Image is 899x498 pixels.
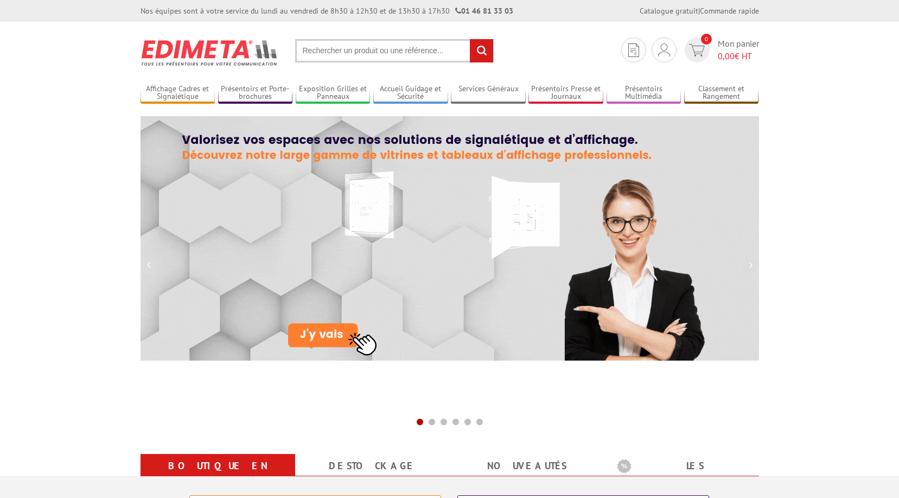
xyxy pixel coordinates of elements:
[689,44,705,56] img: devis rapide
[218,84,293,102] a: Présentoirs et Porte-brochures
[628,43,639,57] img: devis rapide
[617,456,746,495] a: Les promotions
[682,37,759,62] a: devis rapide 0 Mon panier 0,00€ HT
[455,6,513,16] strong: 01 46 81 33 03
[607,84,681,102] a: Présentoirs Multimédia
[640,6,698,16] a: Catalogue gratuit
[658,43,670,56] img: devis rapide
[141,5,513,16] div: Nos équipes sont à votre service du lundi au vendredi de 8h30 à 12h30 et de 13h30 à 17h30
[308,456,437,476] a: Destockage
[528,84,603,102] a: Présentoirs Presse et Journaux
[701,34,712,45] span: 0
[373,84,448,102] a: Accueil Guidage et Sécurité
[141,33,279,73] img: Présentoir, panneau, stand - Edimeta - PLV, affichage, mobilier bureau, entreprise
[154,456,282,495] a: Boutique en ligne
[451,84,526,102] a: Services Généraux
[718,50,759,62] span: € HT
[640,5,759,16] div: |
[684,84,759,102] a: Classement et Rangement
[463,456,591,476] a: nouveautés
[141,84,215,102] a: Affichage Cadres et Signalétique
[296,84,371,102] a: Exposition Grilles et Panneaux
[295,39,494,62] input: Rechercher un produit ou une référence...
[700,6,759,16] a: Commande rapide
[617,456,753,478] b: Les promotions
[718,37,759,62] span: Mon panier
[718,51,735,61] span: 0,00
[470,39,493,62] input: rechercher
